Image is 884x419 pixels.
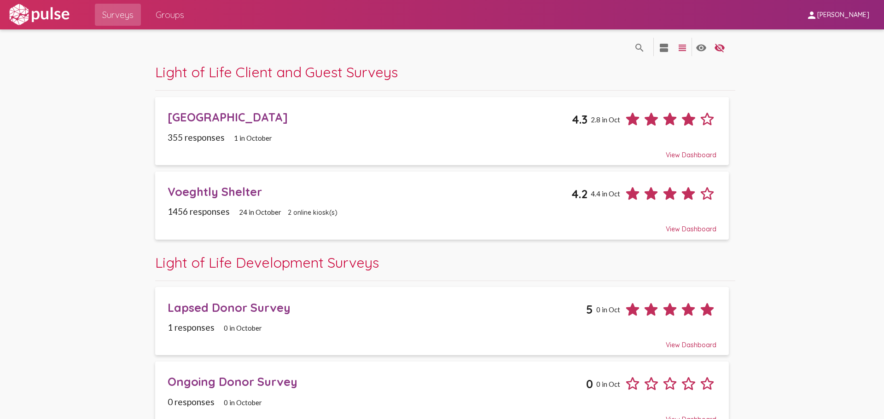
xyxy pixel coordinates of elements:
[102,6,134,23] span: Surveys
[239,208,281,216] span: 24 in October
[692,38,710,56] button: language
[7,3,71,26] img: white-logo.svg
[586,302,593,316] span: 5
[168,206,230,217] span: 1456 responses
[168,184,571,199] div: Voeghtly Shelter
[288,208,337,217] span: 2 online kiosk(s)
[591,115,620,124] span: 2.8 in Oct
[155,287,729,355] a: Lapsed Donor Survey50 in Oct1 responses0 in OctoberView Dashboard
[168,143,716,159] div: View Dashboard
[571,187,587,201] span: 4.2
[155,97,729,165] a: [GEOGRAPHIC_DATA]4.32.8 in Oct355 responses1 in OctoberView Dashboard
[596,305,620,314] span: 0 in Oct
[234,134,272,142] span: 1 in October
[710,38,729,56] button: language
[168,396,215,407] span: 0 responses
[168,374,586,389] div: Ongoing Donor Survey
[168,333,716,349] div: View Dashboard
[148,4,192,26] a: Groups
[586,377,593,391] span: 0
[591,189,620,198] span: 4.4 in Oct
[677,42,688,53] mat-icon: language
[168,322,215,333] span: 1 responses
[658,42,669,53] mat-icon: language
[155,63,398,81] span: Light of Life Client and Guest Surveys
[95,4,141,26] a: Surveys
[168,110,572,124] div: [GEOGRAPHIC_DATA]
[634,42,645,53] mat-icon: language
[806,10,817,21] mat-icon: person
[714,42,725,53] mat-icon: language
[817,11,869,19] span: [PERSON_NAME]
[168,217,716,233] div: View Dashboard
[168,132,225,143] span: 355 responses
[630,38,649,56] button: language
[156,6,184,23] span: Groups
[696,42,707,53] mat-icon: language
[224,398,262,407] span: 0 in October
[155,253,379,271] span: Light of Life Development Surveys
[224,324,262,332] span: 0 in October
[155,172,729,240] a: Voeghtly Shelter4.24.4 in Oct1456 responses24 in October2 online kiosk(s)View Dashboard
[655,38,673,56] button: language
[596,380,620,388] span: 0 in Oct
[168,300,586,315] div: Lapsed Donor Survey
[799,6,877,23] button: [PERSON_NAME]
[572,112,587,126] span: 4.3
[673,38,692,56] button: language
